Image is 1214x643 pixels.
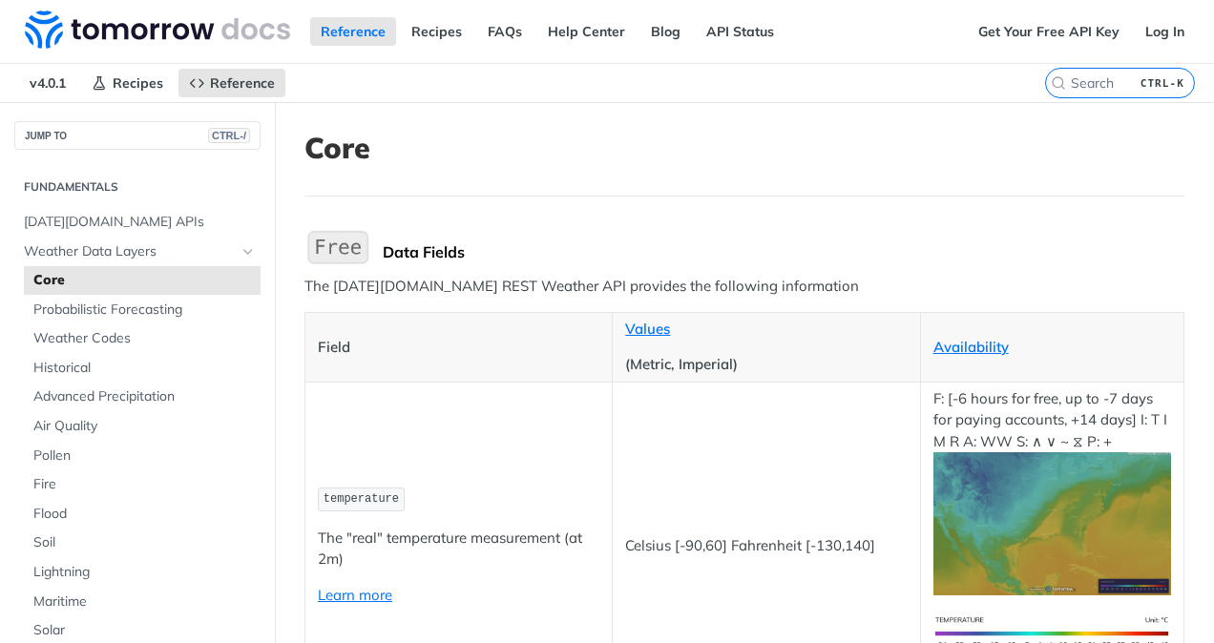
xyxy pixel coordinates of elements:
a: Soil [24,529,261,557]
p: The [DATE][DOMAIN_NAME] REST Weather API provides the following information [304,276,1184,298]
a: Recipes [401,17,472,46]
a: Maritime [24,588,261,616]
a: Weather Data LayersHide subpages for Weather Data Layers [14,238,261,266]
h2: Fundamentals [14,178,261,196]
span: Air Quality [33,417,256,436]
svg: Search [1051,75,1066,91]
a: Core [24,266,261,295]
a: [DATE][DOMAIN_NAME] APIs [14,208,261,237]
span: v4.0.1 [19,69,76,97]
span: Expand image [933,622,1171,640]
a: Blog [640,17,691,46]
span: Core [33,271,256,290]
img: Tomorrow.io Weather API Docs [25,10,290,49]
span: Lightning [33,563,256,582]
span: Reference [210,74,275,92]
p: (Metric, Imperial) [625,354,907,376]
div: Data Fields [383,242,1184,261]
span: Advanced Precipitation [33,387,256,406]
span: Weather Codes [33,329,256,348]
a: API Status [696,17,785,46]
h1: Core [304,131,1184,165]
a: Learn more [318,586,392,604]
a: Flood [24,500,261,529]
a: FAQs [477,17,533,46]
p: F: [-6 hours for free, up to -7 days for paying accounts, +14 days] I: T I M R A: WW S: ∧ ∨ ~ ⧖ P: + [933,388,1171,595]
kbd: CTRL-K [1136,73,1189,93]
span: Flood [33,505,256,524]
a: Weather Codes [24,324,261,353]
span: Recipes [113,74,163,92]
a: Values [625,320,670,338]
a: Probabilistic Forecasting [24,296,261,324]
a: Advanced Precipitation [24,383,261,411]
a: Reference [178,69,285,97]
button: JUMP TOCTRL-/ [14,121,261,150]
span: Maritime [33,592,256,612]
span: Pollen [33,446,256,466]
a: Air Quality [24,412,261,441]
span: Fire [33,475,256,494]
a: Log In [1135,17,1195,46]
span: temperature [324,492,399,506]
span: CTRL-/ [208,128,250,143]
span: Solar [33,621,256,640]
a: Help Center [537,17,636,46]
span: [DATE][DOMAIN_NAME] APIs [24,213,256,232]
span: Historical [33,359,256,378]
p: Field [318,337,599,359]
span: Weather Data Layers [24,242,236,261]
span: Expand image [933,513,1171,531]
a: Fire [24,470,261,499]
a: Pollen [24,442,261,470]
p: Celsius [-90,60] Fahrenheit [-130,140] [625,535,907,557]
a: Recipes [81,69,174,97]
span: Probabilistic Forecasting [33,301,256,320]
a: Lightning [24,558,261,587]
span: Soil [33,533,256,552]
a: Get Your Free API Key [968,17,1130,46]
button: Hide subpages for Weather Data Layers [241,244,256,259]
p: The "real" temperature measurement (at 2m) [318,528,599,570]
a: Historical [24,354,261,383]
a: Reference [310,17,396,46]
a: Availability [933,338,1009,356]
